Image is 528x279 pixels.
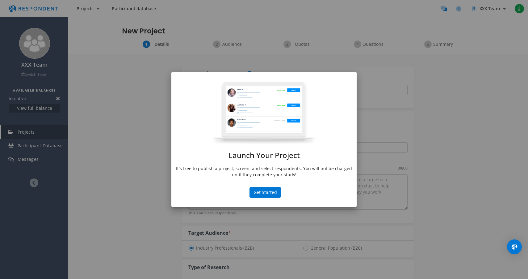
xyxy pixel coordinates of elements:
[507,239,522,254] div: Open Intercom Messenger
[176,165,352,178] p: It's free to publish a project, screen, and select respondents. You will not be charged until the...
[171,72,357,207] md-dialog: Launch Your ...
[176,151,352,159] h1: Launch Your Project
[211,81,317,145] img: project-modal.png
[249,187,281,198] button: Get Started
